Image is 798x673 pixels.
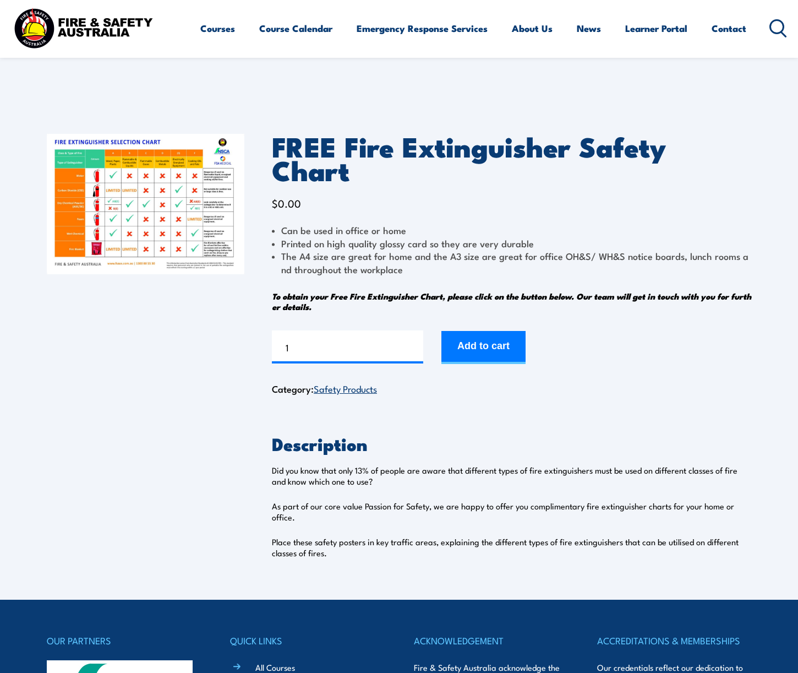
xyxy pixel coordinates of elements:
li: The A4 size are great for home and the A3 size are great for office OH&S/ WH&S notice boards, lun... [272,249,751,275]
a: Emergency Response Services [357,14,488,43]
h2: Description [272,436,751,451]
a: Contact [712,14,746,43]
span: $ [272,196,278,210]
button: Add to cart [441,331,526,364]
p: Place these safety posters in key traffic areas, explaining the different types of fire extinguis... [272,536,751,558]
a: Course Calendar [259,14,332,43]
h1: FREE Fire Extinguisher Safety Chart [272,134,751,181]
input: Product quantity [272,330,423,363]
a: Learner Portal [625,14,687,43]
li: Can be used in office or home [272,224,751,236]
em: To obtain your Free Fire Extinguisher Chart, please click on the button below. Our team will get ... [272,290,751,313]
img: FREE Fire Extinguisher Safety Chart [47,134,244,274]
h4: ACKNOWLEDGEMENT [414,633,568,648]
p: Did you know that only 13% of people are aware that different types of fire extinguishers must be... [272,465,751,487]
a: Courses [200,14,235,43]
p: As part of our core value Passion for Safety, we are happy to offer you complimentary fire exting... [272,501,751,523]
h4: QUICK LINKS [230,633,384,648]
li: Printed on high quality glossy card so they are very durable [272,237,751,249]
h4: OUR PARTNERS [47,633,201,648]
h4: ACCREDITATIONS & MEMBERSHIPS [597,633,751,648]
bdi: 0.00 [272,196,301,210]
a: About Us [512,14,553,43]
a: News [577,14,601,43]
span: Category: [272,382,377,395]
a: All Courses [255,661,295,673]
a: Safety Products [314,382,377,395]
